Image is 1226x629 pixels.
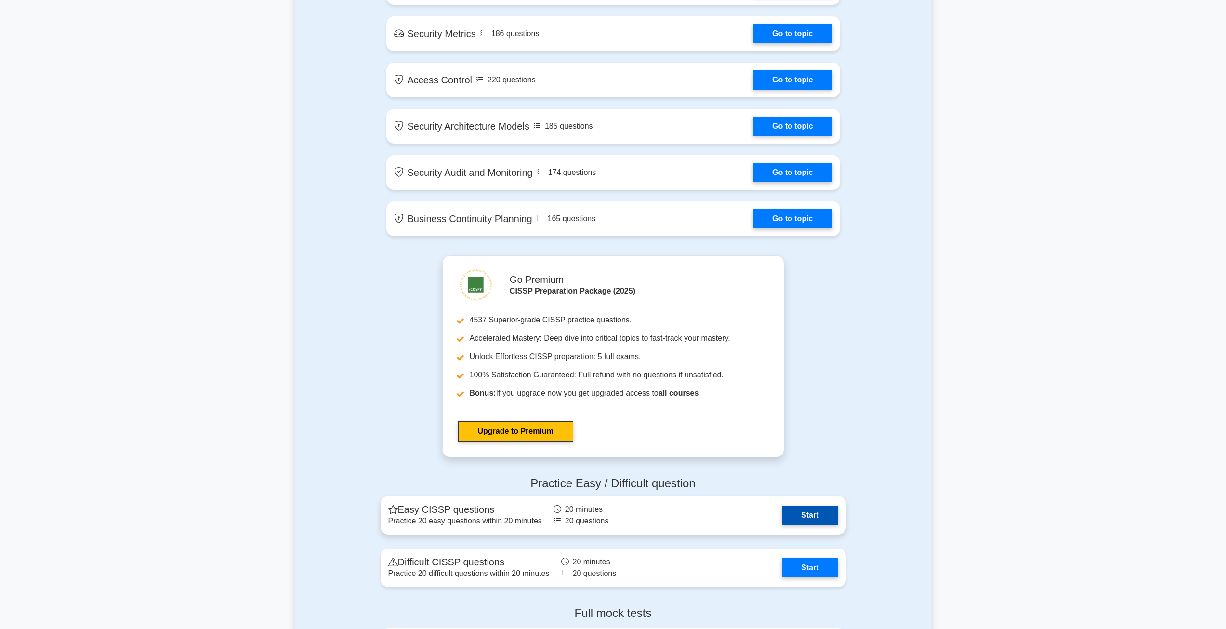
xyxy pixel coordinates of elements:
[753,70,832,90] a: Go to topic
[381,477,846,491] h4: Practice Easy / Difficult question
[782,506,838,525] a: Start
[753,209,832,228] a: Go to topic
[458,421,573,442] a: Upgrade to Premium
[753,24,832,43] a: Go to topic
[753,163,832,182] a: Go to topic
[381,606,846,620] h4: Full mock tests
[753,117,832,136] a: Go to topic
[782,558,838,577] a: Start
